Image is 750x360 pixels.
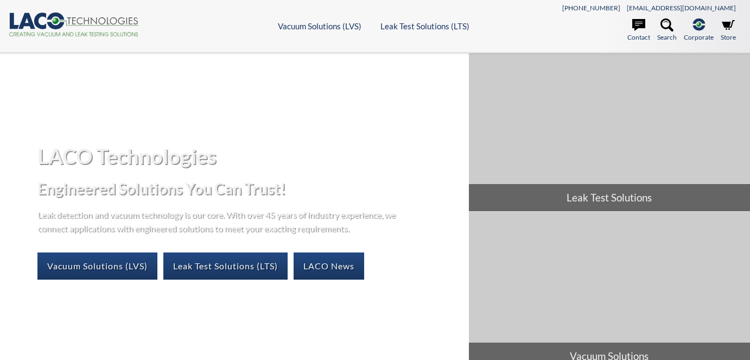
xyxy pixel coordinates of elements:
a: [EMAIL_ADDRESS][DOMAIN_NAME] [627,4,736,12]
span: Leak Test Solutions [469,184,750,211]
a: Vacuum Solutions (LVS) [278,21,361,31]
a: Vacuum Solutions (LVS) [37,252,157,280]
h2: Engineered Solutions You Can Trust! [37,179,460,199]
span: Corporate [684,32,714,42]
h1: LACO Technologies [37,143,460,169]
a: Contact [627,18,650,42]
a: Store [721,18,736,42]
a: Leak Test Solutions (LTS) [163,252,288,280]
p: Leak detection and vacuum technology is our core. With over 45 years of industry experience, we c... [37,207,401,235]
a: [PHONE_NUMBER] [562,4,620,12]
a: Leak Test Solutions (LTS) [380,21,469,31]
a: LACO News [294,252,364,280]
a: Leak Test Solutions [469,53,750,211]
a: Search [657,18,677,42]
